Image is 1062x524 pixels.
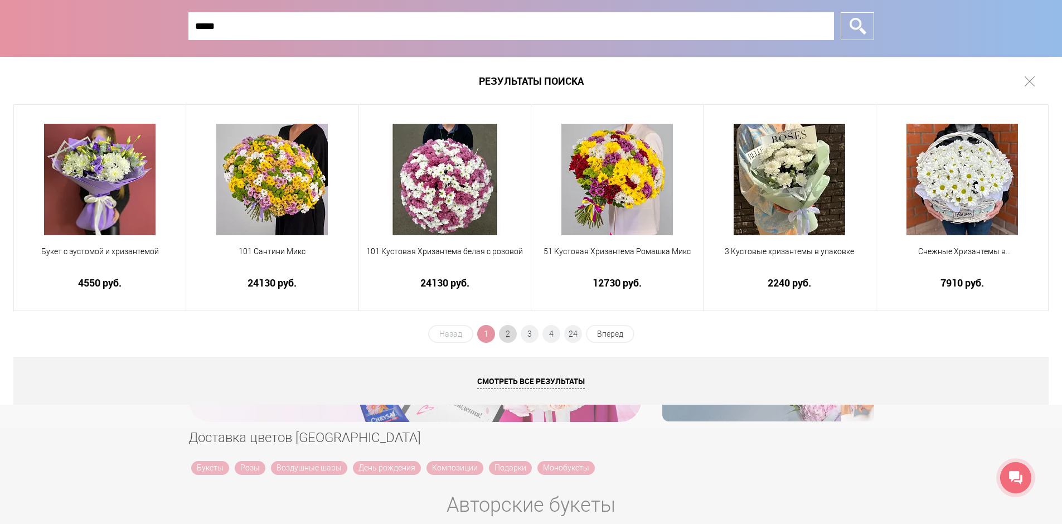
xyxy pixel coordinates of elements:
img: Букет с эустомой и хризантемой [44,124,156,235]
img: 101 Сантини Микс [216,124,328,235]
span: 101 Сантини Микс [193,246,351,258]
a: 3 [521,325,539,343]
span: 1 [477,325,495,343]
img: 51 Кустовая Хризантема Ромашка Микс [561,124,673,235]
span: Снежные Хризантемы в [GEOGRAPHIC_DATA] [884,246,1041,258]
a: 2 [499,325,517,343]
a: 101 Сантини Микс [193,246,351,270]
span: Смотреть все результаты [477,376,585,389]
span: Назад [428,325,473,343]
a: 4550 руб. [21,277,178,289]
a: 12730 руб. [539,277,696,289]
a: 7910 руб. [884,277,1041,289]
a: 24130 руб. [366,277,523,289]
span: 101 Кустовая Хризантема белая с розовой [366,246,523,258]
a: Смотреть все результаты [13,357,1049,405]
span: 3 Кустовые хризантемы в упаковке [711,246,868,258]
img: 3 Кустовые хризантемы в упаковке [734,124,845,235]
a: 3 Кустовые хризантемы в упаковке [711,246,868,270]
a: 24130 руб. [193,277,351,289]
a: Букет с эустомой и хризантемой [21,246,178,270]
a: 51 Кустовая Хризантема Ромашка Микс [539,246,696,270]
a: 4 [542,325,560,343]
a: 2240 руб. [711,277,868,289]
img: Снежные Хризантемы в Корзине [906,124,1018,235]
span: Букет с эустомой и хризантемой [21,246,178,258]
span: 51 Кустовая Хризантема Ромашка Микс [539,246,696,258]
a: Вперед [586,325,634,343]
a: 24 [564,325,582,343]
a: Снежные Хризантемы в [GEOGRAPHIC_DATA] [884,246,1041,270]
h1: Результаты поиска [13,57,1049,105]
img: 101 Кустовая Хризантема белая с розовой [389,124,501,235]
a: 101 Кустовая Хризантема белая с розовой [366,246,523,270]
